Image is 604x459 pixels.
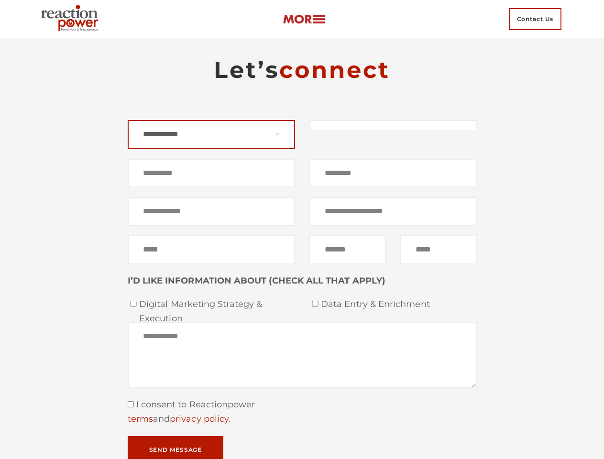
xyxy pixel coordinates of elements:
span: Digital Marketing Strategy & Execution [139,297,295,326]
img: Executive Branding | Personal Branding Agency [37,2,106,36]
span: I consent to Reactionpower [134,399,255,410]
span: Send Message [149,447,202,453]
h2: Let’s [128,55,477,84]
div: and [128,412,477,426]
strong: I’D LIKE INFORMATION ABOUT (CHECK ALL THAT APPLY) [128,275,385,286]
img: more-btn.png [283,14,326,25]
span: connect [279,56,390,84]
a: terms [128,414,153,424]
span: Contact Us [509,8,561,30]
span: Data Entry & Enrichment [321,297,477,312]
a: privacy policy. [170,414,231,424]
